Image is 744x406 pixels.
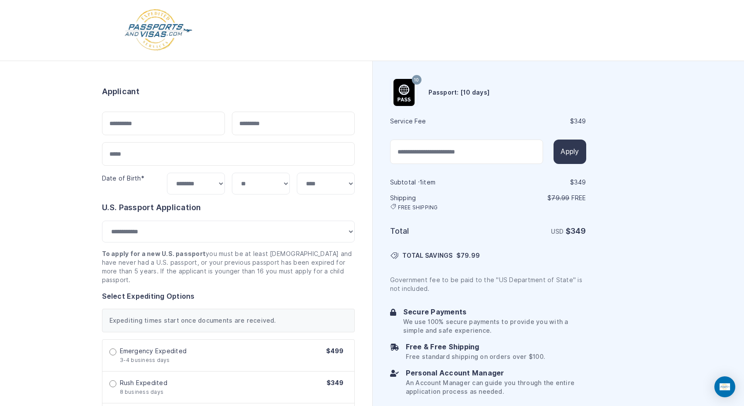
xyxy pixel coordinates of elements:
[403,307,586,317] h6: Secure Payments
[566,226,586,235] strong: $
[102,85,140,98] h6: Applicant
[390,117,487,126] h6: Service Fee
[551,228,564,235] span: USD
[102,250,206,257] strong: To apply for a new U.S. passport
[489,178,586,187] div: $
[102,249,355,284] p: you must be at least [DEMOGRAPHIC_DATA] and have never had a U.S. passport, or your previous pass...
[102,309,355,332] div: Expediting times start once documents are received.
[391,79,418,106] img: Product Name
[414,75,419,86] span: 10
[571,194,586,201] span: Free
[489,194,586,202] p: $
[571,226,586,235] span: 349
[390,194,487,211] h6: Shipping
[461,252,480,259] span: 79.99
[124,9,193,52] img: Logo
[390,178,487,187] h6: Subtotal · item
[574,179,586,186] span: 349
[489,117,586,126] div: $
[102,201,355,214] h6: U.S. Passport Application
[420,179,422,186] span: 1
[102,175,144,182] label: Date of Birth*
[406,352,545,361] p: Free standard shipping on orders over $100.
[120,347,187,355] span: Emergency Expedited
[554,140,586,164] button: Apply
[551,194,569,201] span: 79.99
[714,376,735,397] div: Open Intercom Messenger
[406,342,545,352] h6: Free & Free Shipping
[406,379,586,396] p: An Account Manager can guide you through the entire application process as needed.
[428,88,490,97] h6: Passport: [10 days]
[326,379,344,386] span: $349
[390,225,487,237] h6: Total
[390,276,586,293] p: Government fee to be paid to the "US Department of State" is not included.
[120,389,164,395] span: 8 business days
[398,204,438,211] span: FREE SHIPPING
[102,291,355,302] h6: Select Expediting Options
[574,118,586,125] span: 349
[402,251,453,260] span: TOTAL SAVINGS
[326,348,344,355] span: $499
[456,251,480,260] span: $
[406,368,586,379] h6: Personal Account Manager
[403,317,586,335] p: We use 100% secure payments to provide you with a simple and safe experience.
[120,357,170,363] span: 3-4 business days
[120,379,167,387] span: Rush Expedited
